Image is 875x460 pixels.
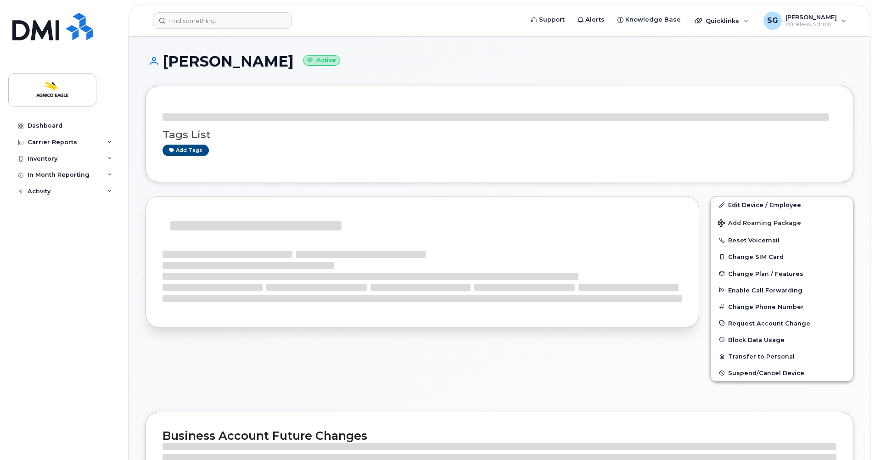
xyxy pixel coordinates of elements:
[728,286,802,293] span: Enable Call Forwarding
[163,145,209,156] a: Add tags
[146,53,853,69] h1: [PERSON_NAME]
[711,348,853,365] button: Transfer to Personal
[303,55,340,66] small: Active
[163,429,836,443] h2: Business Account Future Changes
[711,365,853,381] button: Suspend/Cancel Device
[711,282,853,298] button: Enable Call Forwarding
[163,129,836,140] h3: Tags List
[711,248,853,265] button: Change SIM Card
[711,196,853,213] a: Edit Device / Employee
[711,265,853,282] button: Change Plan / Features
[711,232,853,248] button: Reset Voicemail
[711,331,853,348] button: Block Data Usage
[711,298,853,315] button: Change Phone Number
[711,213,853,232] button: Add Roaming Package
[711,315,853,331] button: Request Account Change
[728,370,804,376] span: Suspend/Cancel Device
[718,219,801,228] span: Add Roaming Package
[728,270,803,277] span: Change Plan / Features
